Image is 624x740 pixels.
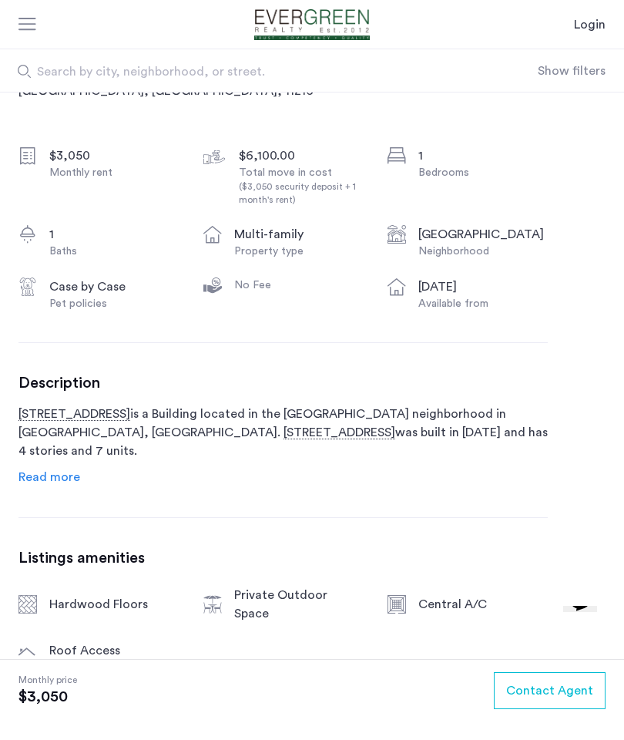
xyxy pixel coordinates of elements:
div: No Fee [234,277,364,293]
div: 1 [49,225,179,244]
iframe: chat widget [557,606,609,655]
a: Cazamio Logo [237,9,387,40]
span: Monthly price [18,672,77,688]
div: Bedrooms [418,165,548,180]
div: Available from [418,296,548,311]
div: [GEOGRAPHIC_DATA] [418,225,548,244]
div: [DATE] [418,277,548,296]
span: Search by city, neighborhood, or street. [37,62,467,81]
div: Private Outdoor Space [234,586,364,623]
span: Contact Agent [506,681,593,700]
div: multi-family [234,225,364,244]
button: Show or hide filters [538,62,606,80]
div: Case by Case [49,277,179,296]
div: ($3,050 security deposit + 1 month's rent) [239,180,368,207]
div: $6,100.00 [239,146,368,165]
a: Login [574,15,606,34]
div: Neighborhood [418,244,548,259]
div: Central A/C [418,595,548,614]
p: is a Building located in the [GEOGRAPHIC_DATA] neighborhood in [GEOGRAPHIC_DATA], [GEOGRAPHIC_DAT... [18,405,548,460]
div: Monthly rent [49,165,179,180]
div: Baths [49,244,179,259]
h3: Description [18,374,548,392]
span: $3,050 [18,688,77,706]
span: Read more [18,471,80,483]
div: Roof Access [49,641,179,660]
div: 1 [418,146,548,165]
a: Read info [18,468,80,486]
button: button [494,672,606,709]
div: Pet policies [49,296,179,311]
img: logo [237,9,387,40]
div: Total move in cost [239,165,368,207]
h3: Listings amenities [18,549,548,567]
div: Property type [234,244,364,259]
div: $3,050 [49,146,179,165]
div: Hardwood Floors [49,595,179,614]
